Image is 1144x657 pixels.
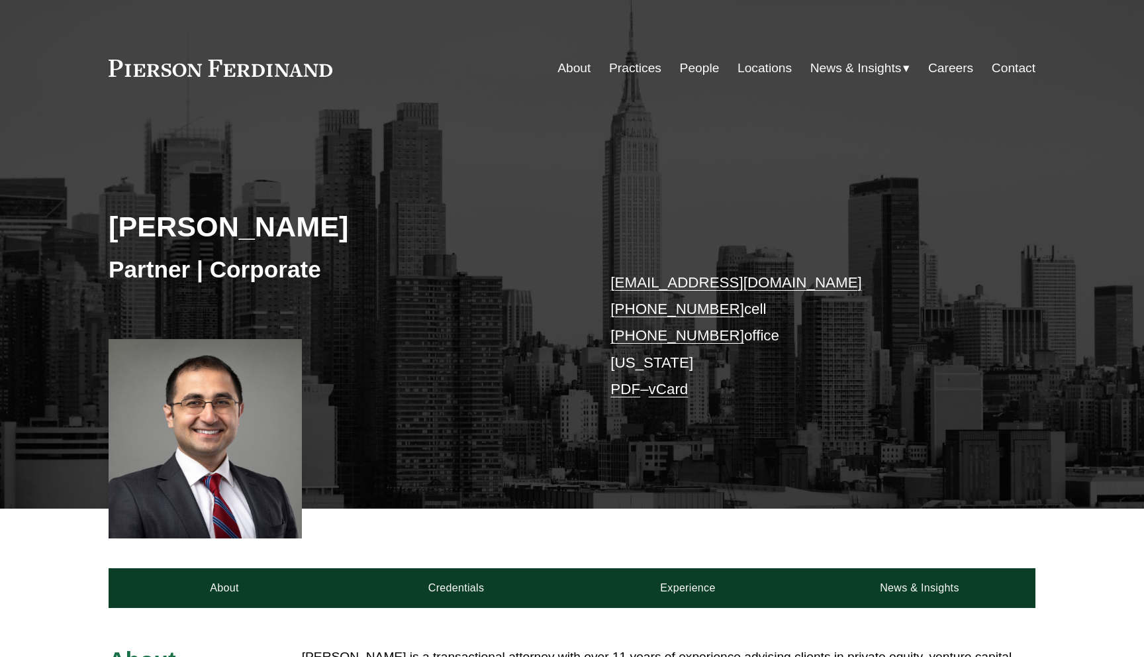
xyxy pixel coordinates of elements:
[610,327,744,344] a: [PHONE_NUMBER]
[810,57,902,80] span: News & Insights
[340,568,572,608] a: Credentials
[609,56,661,81] a: Practices
[109,255,572,284] h3: Partner | Corporate
[610,274,861,291] a: [EMAIL_ADDRESS][DOMAIN_NAME]
[992,56,1035,81] a: Contact
[572,568,804,608] a: Experience
[804,568,1035,608] a: News & Insights
[738,56,792,81] a: Locations
[680,56,720,81] a: People
[610,301,744,317] a: [PHONE_NUMBER]
[649,381,689,397] a: vCard
[928,56,973,81] a: Careers
[557,56,591,81] a: About
[810,56,910,81] a: folder dropdown
[610,270,996,403] p: cell office [US_STATE] –
[109,209,572,244] h2: [PERSON_NAME]
[109,568,340,608] a: About
[610,381,640,397] a: PDF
